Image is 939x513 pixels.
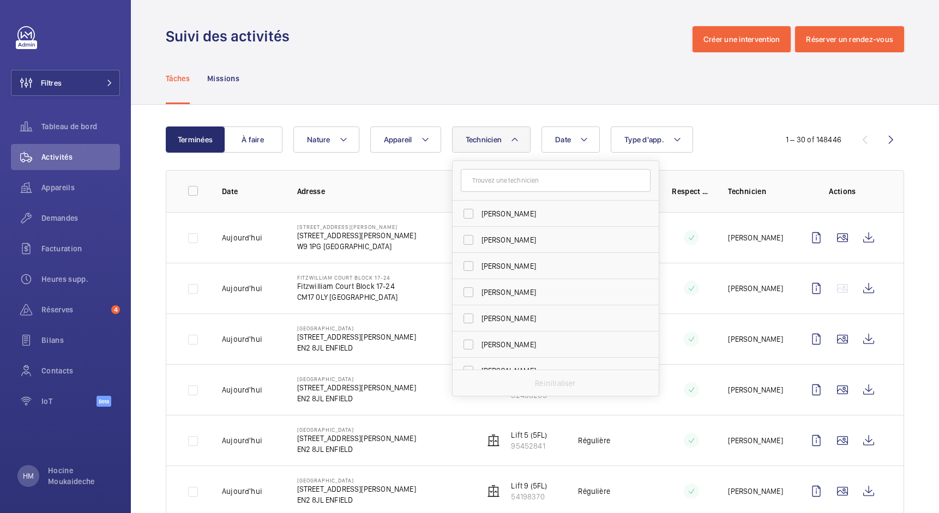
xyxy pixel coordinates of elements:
span: Activités [41,152,120,162]
button: Appareil [370,126,441,153]
button: Terminées [166,126,225,153]
p: Réinitialiser [535,378,575,389]
p: Lift 5 (5FL) [511,430,547,440]
p: Fitzwilliam Court Block 17-24 [297,281,398,292]
span: Date [555,135,571,144]
p: Respect délai [672,186,711,197]
span: IoT [41,396,97,407]
p: [PERSON_NAME] [728,232,782,243]
p: Aujourd'hui [222,334,262,345]
div: 1 – 30 of 148446 [786,134,841,145]
input: Trouvez une technicien [461,169,651,192]
p: 54198370 [511,491,547,502]
p: 95452841 [511,440,547,451]
p: Régulière [578,435,610,446]
span: Facturation [41,243,120,254]
p: [PERSON_NAME] [728,283,782,294]
span: Beta [97,396,111,407]
span: [PERSON_NAME] [481,261,631,271]
p: [PERSON_NAME] [728,384,782,395]
p: Aujourd'hui [222,384,262,395]
p: Hocine Moukaideche [48,465,113,487]
p: EN2 8JL ENFIELD [297,494,416,505]
span: Technicien [466,135,502,144]
p: Aujourd'hui [222,435,262,446]
p: Adresse [297,186,467,197]
span: [PERSON_NAME] [481,287,631,298]
span: 4 [111,305,120,314]
p: [STREET_ADDRESS][PERSON_NAME] [297,382,416,393]
span: [PERSON_NAME] [481,208,631,219]
p: EN2 8JL ENFIELD [297,393,416,404]
button: Réserver un rendez-vous [795,26,904,52]
p: [STREET_ADDRESS][PERSON_NAME] [297,433,416,444]
button: Date [541,126,600,153]
button: Type d'app. [611,126,693,153]
p: Aujourd'hui [222,486,262,497]
p: Aujourd'hui [222,232,262,243]
button: Créer une intervention [693,26,791,52]
span: [PERSON_NAME] [481,365,631,376]
img: elevator.svg [487,434,500,447]
button: Nature [293,126,359,153]
p: Date [222,186,280,197]
span: [PERSON_NAME] [481,234,631,245]
img: elevator.svg [487,485,500,498]
p: Technicien [728,186,786,197]
p: [GEOGRAPHIC_DATA] [297,325,416,331]
button: Filtres [11,70,120,96]
p: [PERSON_NAME] [728,486,782,497]
span: Nature [307,135,330,144]
p: HM [23,470,34,481]
p: Lift 9 (5FL) [511,480,547,491]
p: [STREET_ADDRESS][PERSON_NAME] [297,484,416,494]
p: Aujourd'hui [222,283,262,294]
p: [STREET_ADDRESS][PERSON_NAME] [297,230,416,241]
p: [PERSON_NAME] [728,435,782,446]
p: W9 1PG [GEOGRAPHIC_DATA] [297,241,416,252]
button: À faire [224,126,282,153]
p: Missions [207,73,239,84]
span: [PERSON_NAME] [481,313,631,324]
span: Tableau de bord [41,121,120,132]
span: Contacts [41,365,120,376]
p: [STREET_ADDRESS][PERSON_NAME] [297,331,416,342]
span: Heures supp. [41,274,120,285]
span: Type d'app. [624,135,664,144]
p: [GEOGRAPHIC_DATA] [297,376,416,382]
p: EN2 8JL ENFIELD [297,342,416,353]
p: EN2 8JL ENFIELD [297,444,416,455]
p: [GEOGRAPHIC_DATA] [297,477,416,484]
p: CM17 0LY [GEOGRAPHIC_DATA] [297,292,398,303]
p: Actions [803,186,882,197]
h1: Suivi des activités [166,26,296,46]
p: Régulière [578,486,610,497]
span: Bilans [41,335,120,346]
span: Demandes [41,213,120,224]
button: Technicien [452,126,531,153]
p: Tâches [166,73,190,84]
p: [STREET_ADDRESS][PERSON_NAME] [297,224,416,230]
span: Appareil [384,135,412,144]
span: Filtres [41,77,62,88]
span: Appareils [41,182,120,193]
p: [GEOGRAPHIC_DATA] [297,426,416,433]
p: [PERSON_NAME] [728,334,782,345]
p: Fitzwilliam Court Block 17-24 [297,274,398,281]
span: Réserves [41,304,107,315]
span: [PERSON_NAME] [481,339,631,350]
